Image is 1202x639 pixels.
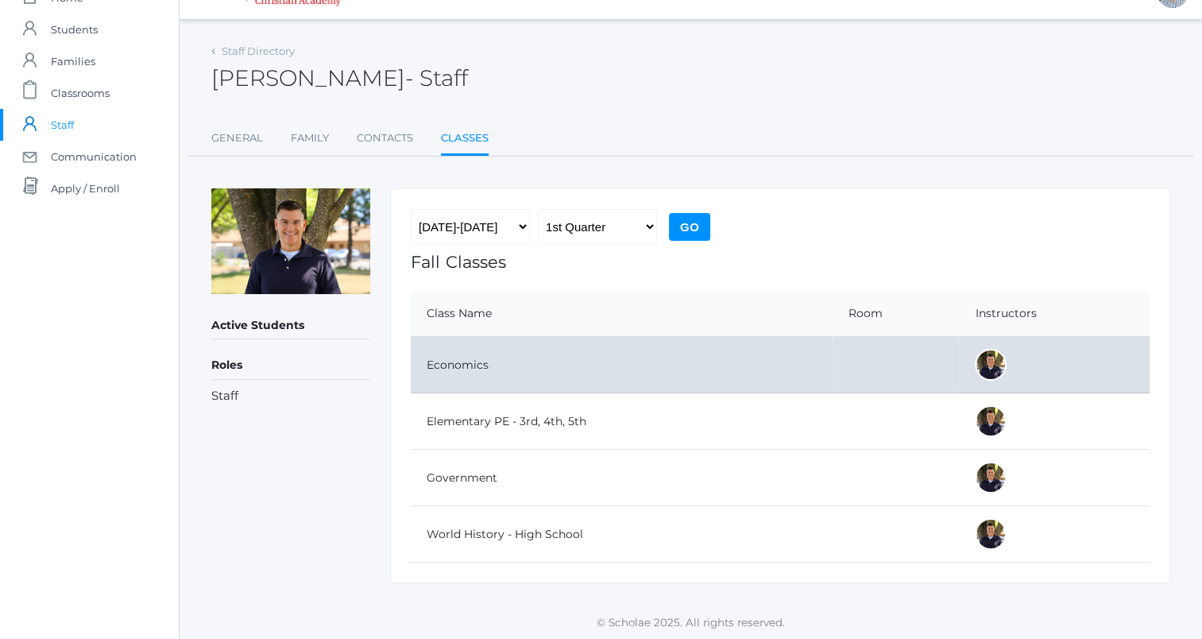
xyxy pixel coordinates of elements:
[222,45,295,57] a: Staff Directory
[211,387,370,405] li: Staff
[51,109,74,141] span: Staff
[411,291,833,337] th: Class Name
[51,172,120,204] span: Apply / Enroll
[669,213,710,241] input: Go
[959,291,1150,337] th: Instructors
[180,614,1202,630] p: © Scholae 2025. All rights reserved.
[975,462,1007,494] div: Richard Lepage
[411,450,833,506] td: Government
[975,518,1007,550] div: Richard Lepage
[975,405,1007,437] div: Richard Lepage
[211,66,468,91] h2: [PERSON_NAME]
[405,64,468,91] span: - Staff
[833,291,960,337] th: Room
[211,188,370,294] img: Richard Lepage
[411,337,833,393] td: Economics
[411,253,1150,271] h1: Fall Classes
[291,122,329,154] a: Family
[211,352,370,379] h5: Roles
[411,506,833,563] td: World History - High School
[51,77,110,109] span: Classrooms
[441,122,489,157] a: Classes
[411,393,833,450] td: Elementary PE - 3rd, 4th, 5th
[211,312,370,339] h5: Active Students
[211,122,263,154] a: General
[51,141,137,172] span: Communication
[975,349,1007,381] div: Richard Lepage
[357,122,413,154] a: Contacts
[51,45,95,77] span: Families
[51,14,98,45] span: Students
